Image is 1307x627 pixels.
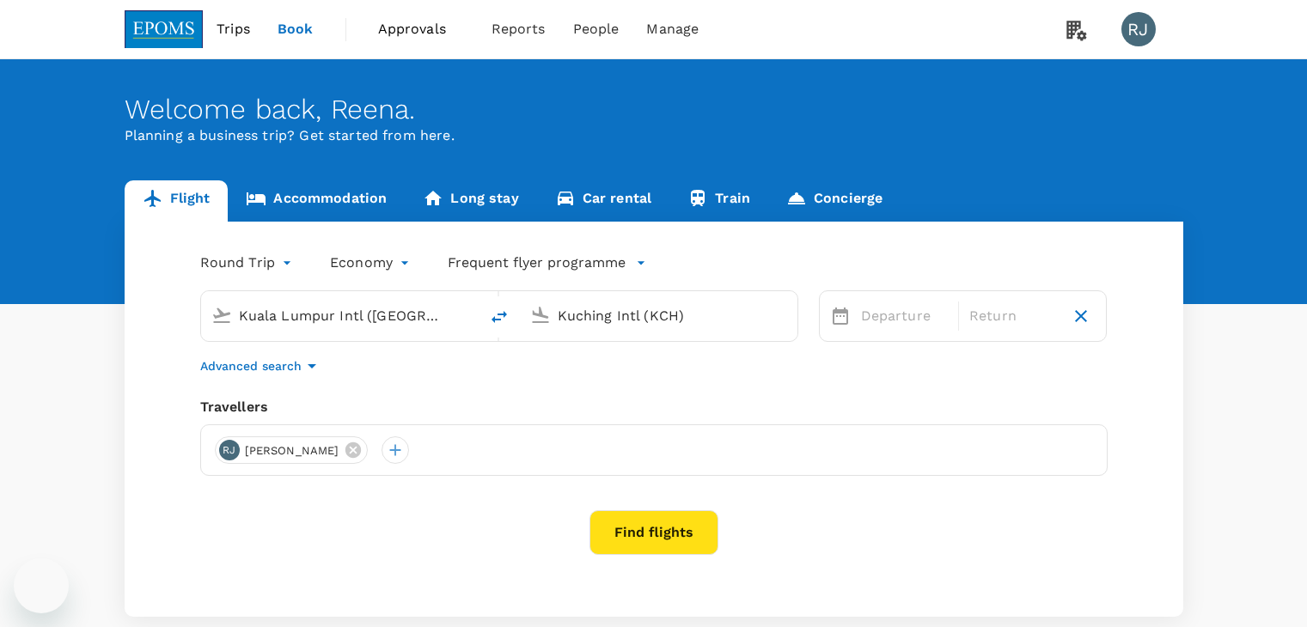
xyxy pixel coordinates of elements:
[467,313,470,317] button: Open
[378,19,464,40] span: Approvals
[969,306,1056,326] p: Return
[200,357,302,374] p: Advanced search
[646,19,699,40] span: Manage
[479,296,520,338] button: delete
[448,253,646,273] button: Frequent flyer programme
[573,19,620,40] span: People
[217,19,250,40] span: Trips
[239,302,443,329] input: Depart from
[200,356,322,376] button: Advanced search
[235,442,350,460] span: [PERSON_NAME]
[125,180,229,222] a: Flight
[14,558,69,613] iframe: Button to launch messaging window
[125,94,1183,125] div: Welcome back , Reena .
[200,249,296,277] div: Round Trip
[228,180,405,222] a: Accommodation
[125,10,204,48] img: EPOMS SDN BHD
[125,125,1183,146] p: Planning a business trip? Get started from here.
[448,253,626,273] p: Frequent flyer programme
[405,180,536,222] a: Long stay
[669,180,768,222] a: Train
[861,306,948,326] p: Departure
[537,180,670,222] a: Car rental
[1121,12,1156,46] div: RJ
[219,440,240,460] div: RJ
[492,19,546,40] span: Reports
[200,397,1108,417] div: Travellers
[589,510,718,555] button: Find flights
[768,180,901,222] a: Concierge
[278,19,314,40] span: Book
[215,436,369,464] div: RJ[PERSON_NAME]
[330,249,413,277] div: Economy
[558,302,761,329] input: Going to
[785,313,789,317] button: Open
